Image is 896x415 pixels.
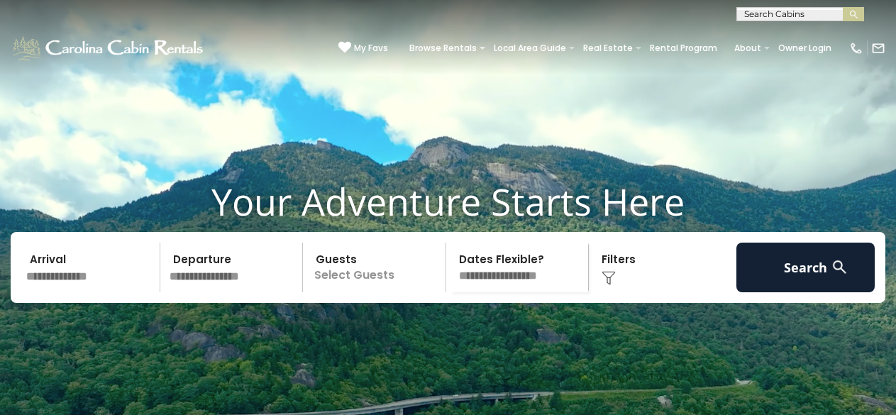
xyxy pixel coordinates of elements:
img: mail-regular-white.png [871,41,885,55]
h1: Your Adventure Starts Here [11,179,885,223]
a: Real Estate [576,38,640,58]
a: Browse Rentals [402,38,484,58]
span: My Favs [354,42,388,55]
p: Select Guests [307,243,446,292]
a: About [727,38,768,58]
button: Search [736,243,875,292]
img: phone-regular-white.png [849,41,863,55]
a: Rental Program [643,38,724,58]
a: Owner Login [771,38,839,58]
img: White-1-1-2.png [11,34,207,62]
a: My Favs [338,41,388,55]
img: search-regular-white.png [831,258,848,276]
a: Local Area Guide [487,38,573,58]
img: filter--v1.png [602,271,616,285]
